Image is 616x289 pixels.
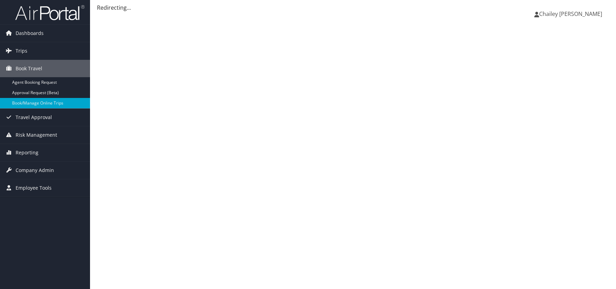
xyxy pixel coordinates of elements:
[539,10,602,18] span: Chailey [PERSON_NAME]
[16,144,38,161] span: Reporting
[16,179,52,197] span: Employee Tools
[16,42,27,60] span: Trips
[534,3,609,24] a: Chailey [PERSON_NAME]
[16,126,57,144] span: Risk Management
[16,25,44,42] span: Dashboards
[16,109,52,126] span: Travel Approval
[15,4,84,21] img: airportal-logo.png
[16,162,54,179] span: Company Admin
[16,60,42,77] span: Book Travel
[97,3,609,12] div: Redirecting...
